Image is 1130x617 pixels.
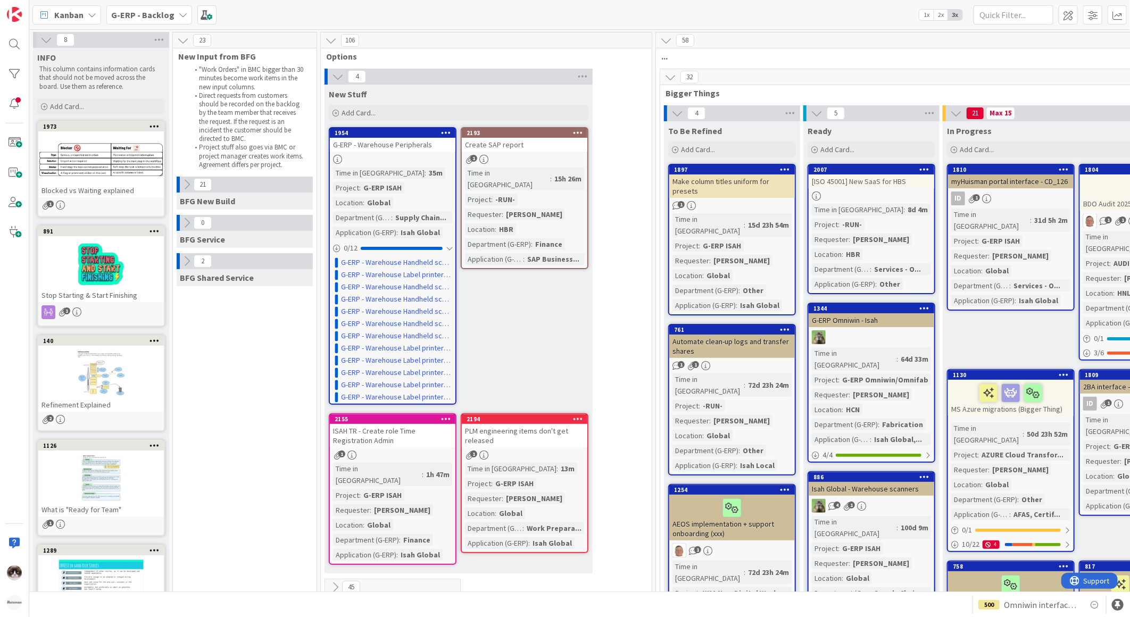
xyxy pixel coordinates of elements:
div: 1810 [948,165,1074,174]
span: BFG Shared Service [180,272,254,283]
div: Requester [812,389,849,401]
div: 1126 [43,442,164,449]
div: 2155 [335,415,455,423]
div: -RUN- [840,219,865,230]
div: 64d 33m [898,353,931,365]
div: Application (G-ERP) [951,295,1015,306]
span: : [1015,295,1016,306]
li: Direct requests from customers should be recorded on the backlog by the team member that receives... [189,91,304,144]
span: : [896,353,898,365]
div: 15d 23h 54m [745,219,792,231]
div: G-ERP Omniwin/Omnifab [840,374,931,386]
img: lD [672,544,686,557]
span: BFG New Build [180,196,235,206]
div: -RUN- [493,194,518,205]
span: In Progress [947,126,992,136]
span: 32 [680,71,699,84]
span: BFG Service [180,234,225,245]
div: ID [951,191,965,205]
span: : [842,248,843,260]
span: : [363,197,364,209]
span: : [1120,455,1121,467]
div: Isah Global,... [871,433,925,445]
div: Application (G-ERP) [672,299,736,311]
div: Isah Global [737,299,782,311]
img: lD [1083,214,1097,228]
div: Max 15 [990,111,1012,116]
div: 2193 [462,128,587,138]
div: Services - O... [871,263,924,275]
img: TT [812,499,826,513]
a: G-ERP - Warehouse Handheld scanners HNA [341,330,452,341]
div: 140 [38,336,164,346]
span: 0 / 1 [1094,333,1104,344]
span: 1 [692,361,699,368]
div: Global [704,430,733,441]
div: 1344 [813,305,934,312]
div: 1126 [38,441,164,451]
div: 1897 [674,166,795,173]
span: 1 [1105,399,1112,406]
b: G-ERP - Backlog [111,10,175,20]
span: : [838,219,840,230]
div: 140Refinement Explained [38,336,164,412]
div: Refinement Explained [38,398,164,412]
span: 4 [348,70,366,83]
div: Project [1083,257,1109,269]
span: : [842,404,843,415]
span: : [550,173,552,185]
div: Department (G-ERP) [672,445,738,456]
div: [PERSON_NAME] [850,234,912,245]
div: -RUN- [700,400,725,412]
div: 1130 [948,370,1074,380]
img: avatar [7,595,22,610]
span: : [736,460,737,471]
div: Location [333,197,363,209]
div: Time in [GEOGRAPHIC_DATA] [951,422,1023,446]
div: 50d 23h 52m [1024,428,1070,440]
div: 761Automate clean-up logs and transfer shares [669,325,795,358]
span: : [849,389,850,401]
div: MS Azure migrations (Bigger Thing) [948,380,1074,416]
span: 4 / 4 [822,449,833,461]
span: 1 [1119,216,1126,223]
div: 2194 [462,414,587,424]
img: Kv [7,565,22,580]
div: Project [812,374,838,386]
div: lD [669,544,795,557]
span: : [1109,440,1111,452]
span: Add Card... [342,108,376,118]
div: 10/224 [948,538,1074,551]
img: TT [812,330,826,344]
span: : [359,182,361,194]
img: Visit kanbanzone.com [7,7,22,22]
span: 1x [919,10,934,20]
span: 23 [193,34,211,47]
span: 8 [56,34,74,46]
div: Application (G-ERP) [672,460,736,471]
span: 21 [194,178,212,191]
div: 886Isah Global - Warehouse scanners [809,472,934,496]
span: : [870,263,871,275]
div: 891 [38,227,164,236]
div: Location [672,270,702,281]
span: : [838,374,840,386]
div: Make column titles uniform for presets [669,174,795,198]
div: 2007 [813,166,934,173]
div: Services - O... [1011,280,1063,291]
div: Requester [1083,455,1120,467]
div: Requester [951,250,988,262]
p: This column contains information cards that should not be moved across the board. Use them as ref... [39,65,163,91]
div: 886 [809,472,934,482]
a: G-ERP - Warehouse Handheld scanners HCN [341,281,452,293]
div: 891 [43,228,164,235]
div: SAP Business... [525,253,582,265]
span: INFO [37,52,56,63]
div: Application (G-ERP) [333,227,396,238]
div: G-ERP Omniwin - Isah [809,313,934,327]
div: Project [951,235,977,247]
span: 1 [678,201,685,208]
span: : [903,204,905,215]
div: Location [812,404,842,415]
div: Requester [465,209,502,220]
